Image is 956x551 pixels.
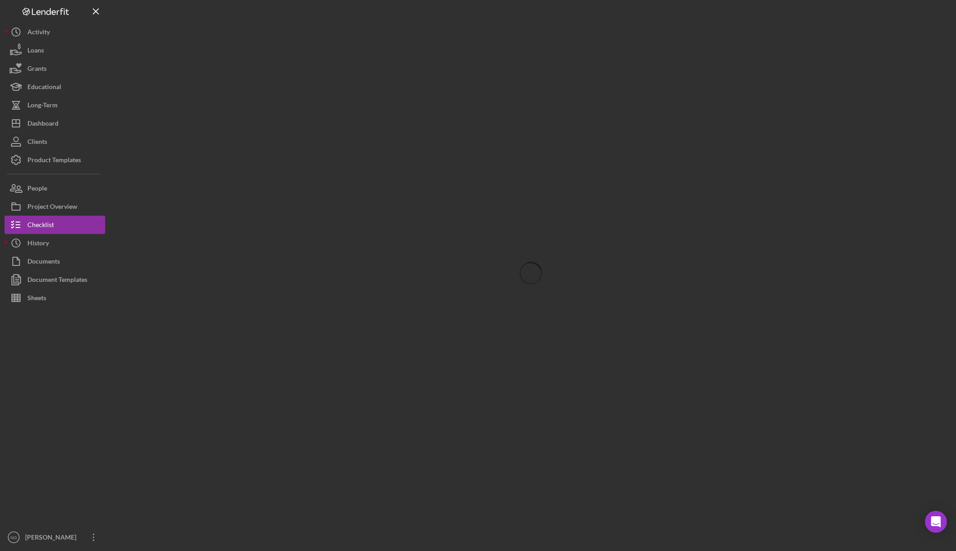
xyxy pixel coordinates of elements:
[27,197,77,218] div: Project Overview
[27,59,47,80] div: Grants
[27,41,44,62] div: Loans
[27,78,61,98] div: Educational
[23,528,82,549] div: [PERSON_NAME]
[27,96,58,117] div: Long-Term
[5,179,105,197] button: People
[5,132,105,151] button: Clients
[5,252,105,270] button: Documents
[27,114,59,135] div: Dashboard
[27,270,87,291] div: Document Templates
[5,216,105,234] button: Checklist
[27,216,54,236] div: Checklist
[5,234,105,252] button: History
[27,132,47,153] div: Clients
[5,528,105,546] button: NG[PERSON_NAME]
[5,289,105,307] button: Sheets
[5,78,105,96] button: Educational
[27,23,50,43] div: Activity
[5,151,105,169] button: Product Templates
[27,234,49,254] div: History
[5,114,105,132] button: Dashboard
[27,179,47,200] div: People
[925,511,947,533] div: Open Intercom Messenger
[11,535,17,540] text: NG
[5,197,105,216] button: Project Overview
[5,59,105,78] button: Grants
[5,41,105,59] button: Loans
[5,270,105,289] button: Document Templates
[27,289,46,309] div: Sheets
[27,151,81,171] div: Product Templates
[27,252,60,273] div: Documents
[5,23,105,41] button: Activity
[5,96,105,114] button: Long-Term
